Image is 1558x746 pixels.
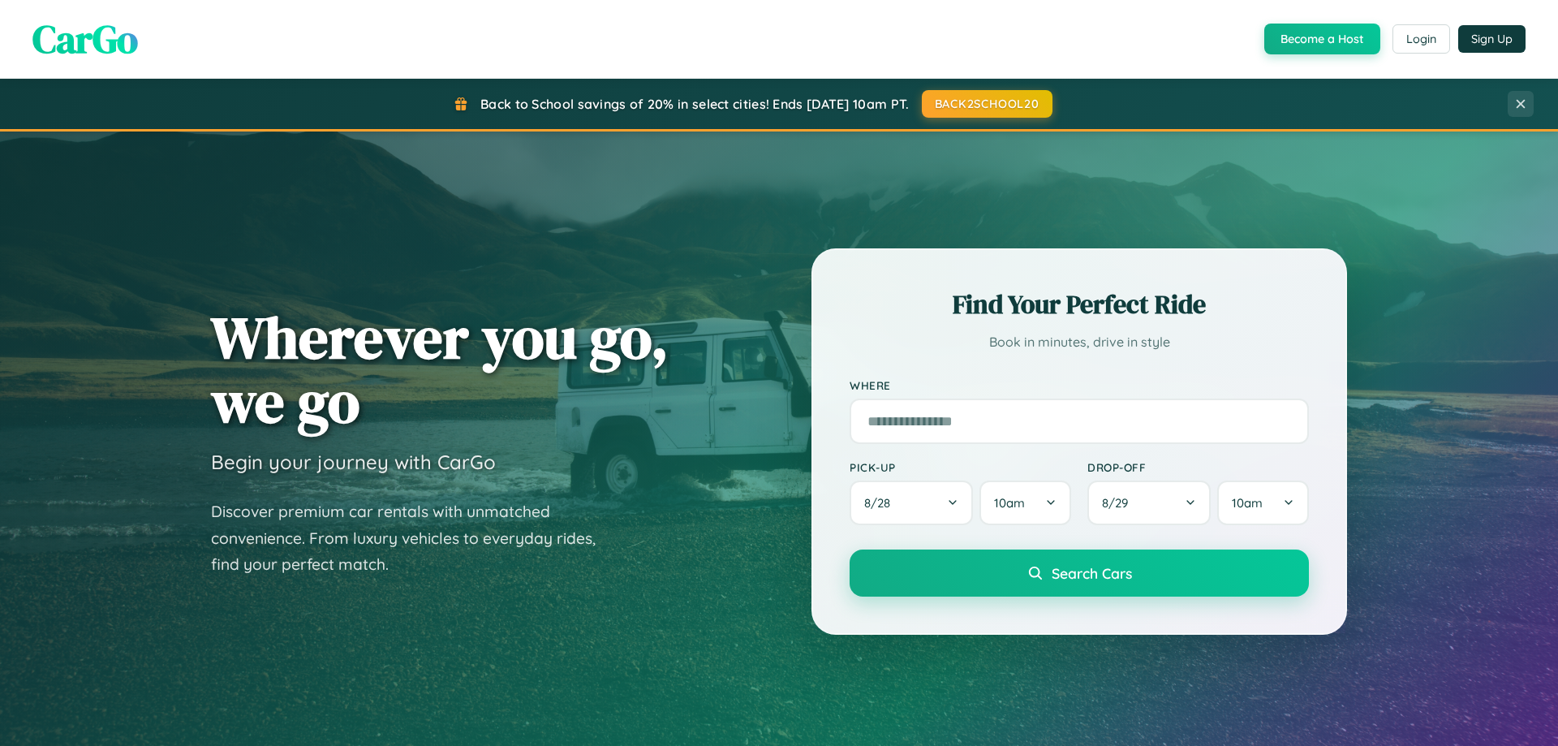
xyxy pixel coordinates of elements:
h3: Begin your journey with CarGo [211,450,496,474]
label: Where [850,378,1309,392]
h2: Find Your Perfect Ride [850,287,1309,322]
label: Pick-up [850,460,1071,474]
button: BACK2SCHOOL20 [922,90,1052,118]
button: Become a Host [1264,24,1380,54]
span: Search Cars [1052,564,1132,582]
span: 8 / 29 [1102,495,1136,511]
span: Back to School savings of 20% in select cities! Ends [DATE] 10am PT. [480,96,909,112]
span: 10am [994,495,1025,511]
p: Discover premium car rentals with unmatched convenience. From luxury vehicles to everyday rides, ... [211,498,617,578]
span: 10am [1232,495,1263,511]
button: 8/28 [850,481,973,525]
button: 10am [979,481,1071,525]
h1: Wherever you go, we go [211,305,669,433]
button: Login [1392,24,1450,54]
p: Book in minutes, drive in style [850,330,1309,354]
button: 8/29 [1087,481,1211,525]
button: Sign Up [1458,25,1526,53]
span: 8 / 28 [864,495,898,511]
button: 10am [1217,481,1309,525]
label: Drop-off [1087,460,1309,474]
button: Search Cars [850,550,1309,597]
span: CarGo [32,12,138,66]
